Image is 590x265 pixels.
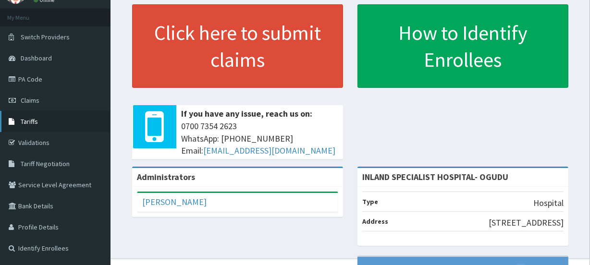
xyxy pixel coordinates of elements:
a: [PERSON_NAME] [142,196,207,207]
p: Hospital [533,197,564,209]
b: Address [362,217,388,226]
a: How to Identify Enrollees [357,4,568,88]
span: 0700 7354 2623 WhatsApp: [PHONE_NUMBER] Email: [181,120,338,157]
span: Claims [21,96,39,105]
b: If you have any issue, reach us on: [181,108,312,119]
b: Type [362,197,378,206]
span: Dashboard [21,54,52,62]
b: Administrators [137,171,195,182]
p: [STREET_ADDRESS] [489,217,564,229]
a: Click here to submit claims [132,4,343,88]
span: Switch Providers [21,33,70,41]
span: Tariffs [21,117,38,126]
strong: INLAND SPECIALIST HOSPITAL- OGUDU [362,171,508,182]
a: [EMAIL_ADDRESS][DOMAIN_NAME] [203,145,335,156]
span: Tariff Negotiation [21,159,70,168]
